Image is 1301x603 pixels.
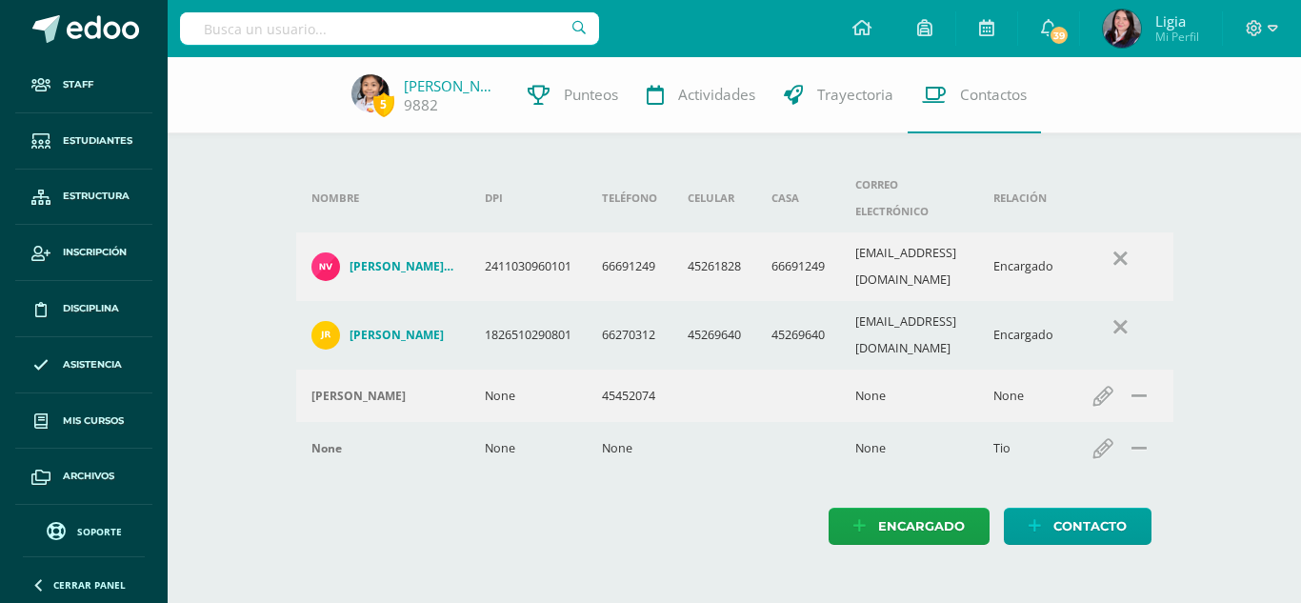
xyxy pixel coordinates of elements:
img: d5e06c0e5c60f8cb8d69cae07b21a756.png [1103,10,1141,48]
div: Jorge Ismael Vela [311,389,454,404]
a: Disciplina [15,281,152,337]
a: Encargado [829,508,990,545]
a: Soporte [23,517,145,543]
th: Teléfono [587,164,672,232]
span: Encargado [878,509,965,544]
a: Actividades [632,57,770,133]
img: f764cd85c9722be720720fff251e3318.png [351,74,390,112]
a: Archivos [15,449,152,505]
td: None [470,370,587,422]
th: Correo electrónico [840,164,978,232]
td: 66691249 [756,232,840,301]
h4: [PERSON_NAME] [350,328,444,343]
td: 45269640 [672,301,756,370]
th: Celular [672,164,756,232]
span: 39 [1049,25,1070,46]
td: 66270312 [587,301,672,370]
img: 223ff36a7f5d6fff16ee7263cec3d52a.png [311,252,340,281]
td: None [840,422,978,474]
span: Estructura [63,189,130,204]
a: Asistencia [15,337,152,393]
th: Nombre [296,164,470,232]
h4: None [311,441,342,456]
span: Trayectoria [817,85,893,105]
h4: [PERSON_NAME] [311,389,406,404]
input: Busca un usuario... [180,12,599,45]
a: [PERSON_NAME] [404,76,499,95]
a: Staff [15,57,152,113]
a: 9882 [404,95,438,115]
span: Actividades [678,85,755,105]
a: Punteos [513,57,632,133]
a: [PERSON_NAME] [PERSON_NAME] [311,252,454,281]
td: None [470,422,587,474]
td: 66691249 [587,232,672,301]
td: None [840,370,978,422]
td: 2411030960101 [470,232,587,301]
td: Encargado [978,301,1069,370]
span: Contacto [1053,509,1127,544]
td: None [587,422,672,474]
a: Estudiantes [15,113,152,170]
div: None [311,441,454,456]
a: Trayectoria [770,57,908,133]
a: [PERSON_NAME] [311,321,454,350]
td: Encargado [978,232,1069,301]
span: Punteos [564,85,618,105]
span: Disciplina [63,301,119,316]
h4: [PERSON_NAME] [PERSON_NAME] [350,259,454,274]
span: Archivos [63,469,114,484]
span: Asistencia [63,357,122,372]
td: 45452074 [587,370,672,422]
a: Mis cursos [15,393,152,450]
span: Staff [63,77,93,92]
td: [EMAIL_ADDRESS][DOMAIN_NAME] [840,232,978,301]
span: Mis cursos [63,413,124,429]
img: a53466e1398fa7e5bd3fd562a9930bb8.png [311,321,340,350]
span: 5 [373,92,394,116]
a: Estructura [15,170,152,226]
td: 45261828 [672,232,756,301]
span: Inscripción [63,245,127,260]
td: [EMAIL_ADDRESS][DOMAIN_NAME] [840,301,978,370]
td: Tio [978,422,1069,474]
a: Contactos [908,57,1041,133]
td: None [978,370,1069,422]
span: Cerrar panel [53,578,126,592]
td: 45269640 [756,301,840,370]
span: Ligia [1155,11,1199,30]
th: Relación [978,164,1069,232]
span: Soporte [77,525,122,538]
span: Estudiantes [63,133,132,149]
a: Contacto [1004,508,1151,545]
th: DPI [470,164,587,232]
td: 1826510290801 [470,301,587,370]
span: Contactos [960,85,1027,105]
span: Mi Perfil [1155,29,1199,45]
a: Inscripción [15,225,152,281]
th: Casa [756,164,840,232]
